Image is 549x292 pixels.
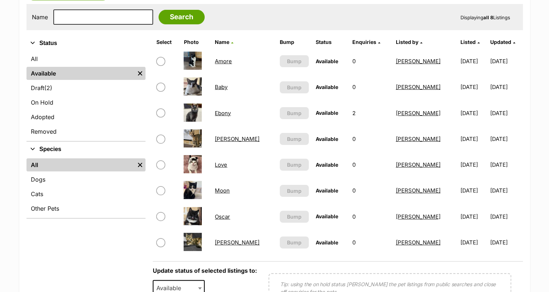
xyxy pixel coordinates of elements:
div: Species [26,157,146,218]
a: [PERSON_NAME] [396,187,441,194]
td: [DATE] [490,49,522,74]
strong: all 8 [483,15,493,20]
a: All [26,52,146,65]
a: Listed by [396,39,422,45]
span: Listed [460,39,476,45]
a: Love [215,161,227,168]
a: Adopted [26,110,146,123]
td: [DATE] [490,101,522,126]
a: Draft [26,81,146,94]
label: Update status of selected listings to: [153,267,257,274]
a: [PERSON_NAME] [396,84,441,90]
span: Listed by [396,39,418,45]
span: Bump [287,239,302,246]
button: Bump [280,55,309,67]
a: Other Pets [26,202,146,215]
span: Bump [287,161,302,169]
a: Cats [26,187,146,200]
button: Bump [280,159,309,171]
td: 0 [349,74,392,100]
a: [PERSON_NAME] [396,110,441,117]
a: Amore [215,58,232,65]
th: Photo [181,36,211,48]
span: Bump [287,135,302,143]
div: Status [26,51,146,141]
td: [DATE] [490,126,522,151]
a: [PERSON_NAME] [215,135,259,142]
span: Bump [287,187,302,195]
td: 2 [349,101,392,126]
td: [DATE] [458,152,489,177]
a: Updated [490,39,515,45]
span: Bump [287,213,302,220]
input: Search [159,10,205,24]
td: [DATE] [458,230,489,255]
a: [PERSON_NAME] [396,161,441,168]
a: [PERSON_NAME] [215,239,259,246]
button: Bump [280,236,309,248]
td: 0 [349,230,392,255]
button: Bump [280,211,309,223]
th: Select [153,36,180,48]
span: Available [315,213,338,219]
a: Baby [215,84,228,90]
a: Name [215,39,233,45]
td: 0 [349,126,392,151]
span: Available [315,136,338,142]
a: Removed [26,125,146,138]
td: [DATE] [458,101,489,126]
span: Bump [287,84,302,91]
span: Available [315,58,338,64]
a: All [26,158,135,171]
a: Dogs [26,173,146,186]
a: Moon [215,187,230,194]
span: Available [315,110,338,116]
span: Available [315,187,338,194]
a: [PERSON_NAME] [396,239,441,246]
td: [DATE] [458,126,489,151]
td: 0 [349,178,392,203]
span: (2) [44,84,52,92]
a: On Hold [26,96,146,109]
td: [DATE] [490,178,522,203]
span: Available [315,239,338,246]
span: Available [315,162,338,168]
td: [DATE] [490,152,522,177]
td: 0 [349,152,392,177]
td: [DATE] [458,178,489,203]
span: Updated [490,39,511,45]
span: Name [215,39,229,45]
td: [DATE] [490,204,522,229]
a: Remove filter [135,158,146,171]
a: [PERSON_NAME] [396,213,441,220]
td: [DATE] [458,74,489,100]
span: translation missing: en.admin.listings.index.attributes.enquiries [352,39,376,45]
td: [DATE] [490,230,522,255]
td: [DATE] [458,204,489,229]
button: Status [26,38,146,48]
a: [PERSON_NAME] [396,135,441,142]
span: Available [315,84,338,90]
button: Bump [280,107,309,119]
span: Bump [287,109,302,117]
button: Bump [280,185,309,197]
td: [DATE] [458,49,489,74]
td: [DATE] [490,74,522,100]
a: [PERSON_NAME] [396,58,441,65]
a: Enquiries [352,39,380,45]
a: Oscar [215,213,230,220]
a: Ebony [215,110,231,117]
th: Status [312,36,348,48]
button: Bump [280,133,309,145]
th: Bump [277,36,312,48]
a: Remove filter [135,67,146,80]
a: Listed [460,39,480,45]
label: Name [32,14,48,20]
span: Bump [287,57,302,65]
a: Available [26,67,135,80]
button: Species [26,145,146,154]
td: 0 [349,204,392,229]
td: 0 [349,49,392,74]
button: Bump [280,81,309,93]
span: Displaying Listings [460,15,510,20]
